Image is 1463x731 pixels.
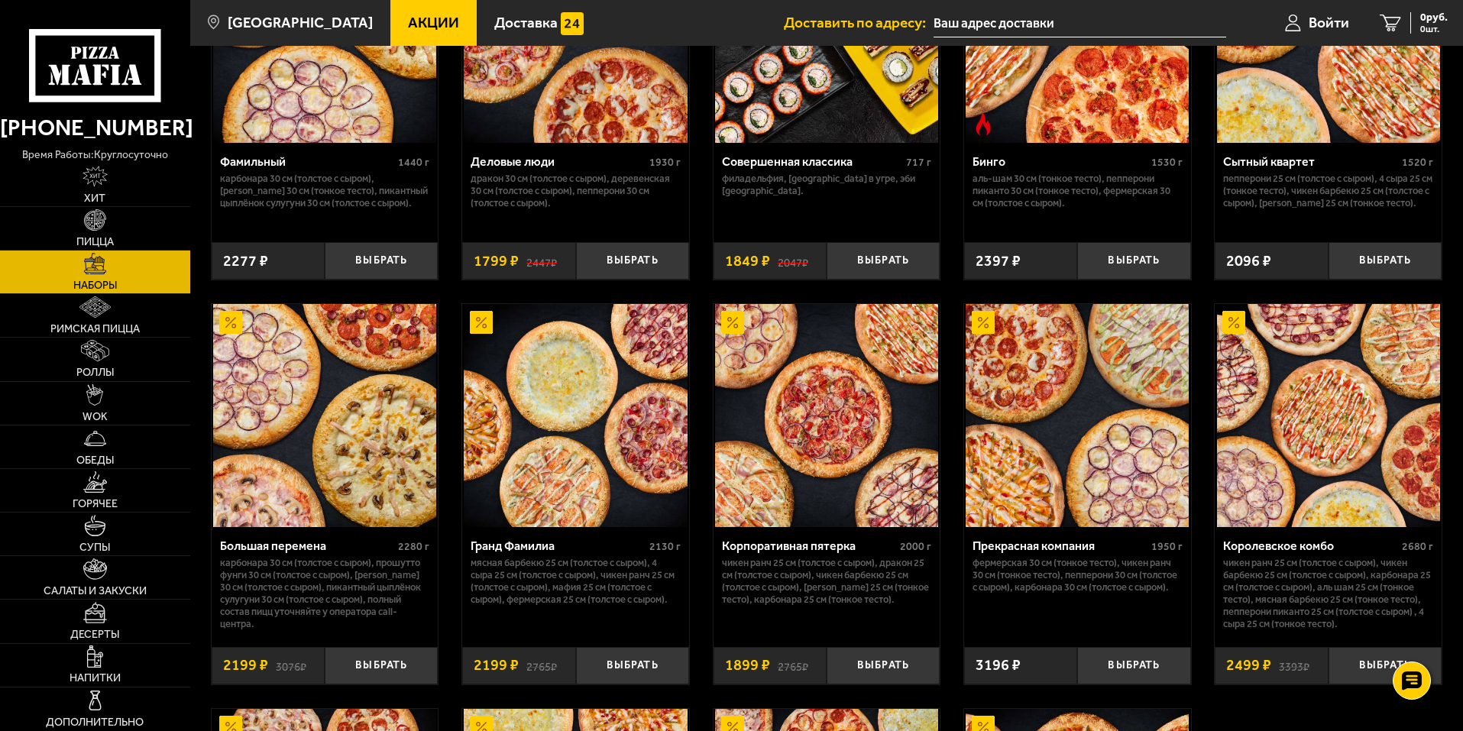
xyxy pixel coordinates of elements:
[722,539,897,553] div: Корпоративная пятерка
[76,367,114,378] span: Роллы
[220,539,395,553] div: Большая перемена
[1217,304,1440,527] img: Королевское комбо
[1151,156,1183,169] span: 1530 г
[784,15,934,30] span: Доставить по адресу:
[1226,254,1271,269] span: 2096 ₽
[973,557,1183,594] p: Фермерская 30 см (тонкое тесто), Чикен Ранч 30 см (тонкое тесто), Пепперони 30 см (толстое с сыро...
[973,154,1147,169] div: Бинго
[50,324,140,335] span: Римская пицца
[1223,154,1398,169] div: Сытный квартет
[223,254,268,269] span: 2277 ₽
[526,254,557,269] s: 2447 ₽
[1077,647,1190,684] button: Выбрать
[1223,173,1433,209] p: Пепперони 25 см (толстое с сыром), 4 сыра 25 см (тонкое тесто), Чикен Барбекю 25 см (толстое с сы...
[1215,304,1442,527] a: АкционныйКоролевское комбо
[212,304,439,527] a: АкционныйБольшая перемена
[906,156,931,169] span: 717 г
[73,280,117,291] span: Наборы
[228,15,373,30] span: [GEOGRAPHIC_DATA]
[1329,647,1442,684] button: Выбрать
[972,112,995,135] img: Острое блюдо
[721,311,744,334] img: Акционный
[325,647,438,684] button: Выбрать
[1402,156,1433,169] span: 1520 г
[44,586,147,597] span: Салаты и закуски
[84,193,105,204] span: Хит
[725,254,770,269] span: 1849 ₽
[220,154,395,169] div: Фамильный
[725,658,770,673] span: 1899 ₽
[325,242,438,280] button: Выбрать
[1077,242,1190,280] button: Выбрать
[1402,540,1433,553] span: 2680 г
[220,173,430,209] p: Карбонара 30 см (толстое с сыром), [PERSON_NAME] 30 см (тонкое тесто), Пикантный цыплёнок сулугун...
[276,658,306,673] s: 3076 ₽
[219,311,242,334] img: Акционный
[973,539,1147,553] div: Прекрасная компания
[1329,242,1442,280] button: Выбрать
[778,254,808,269] s: 2047 ₽
[462,304,689,527] a: АкционныйГранд Фамилиа
[1420,24,1448,34] span: 0 шт.
[576,242,689,280] button: Выбрать
[715,304,938,527] img: Корпоративная пятерка
[964,304,1191,527] a: АкционныйПрекрасная компания
[722,154,903,169] div: Совершенная классика
[494,15,558,30] span: Доставка
[976,254,1021,269] span: 2397 ₽
[220,557,430,630] p: Карбонара 30 см (толстое с сыром), Прошутто Фунги 30 см (толстое с сыром), [PERSON_NAME] 30 см (т...
[722,557,932,606] p: Чикен Ранч 25 см (толстое с сыром), Дракон 25 см (толстое с сыром), Чикен Барбекю 25 см (толстое ...
[1223,557,1433,630] p: Чикен Ранч 25 см (толстое с сыром), Чикен Барбекю 25 см (толстое с сыром), Карбонара 25 см (толст...
[1309,15,1349,30] span: Войти
[76,455,114,466] span: Обеды
[398,156,429,169] span: 1440 г
[576,647,689,684] button: Выбрать
[471,154,646,169] div: Деловые люди
[649,540,681,553] span: 2130 г
[470,311,493,334] img: Акционный
[471,173,681,209] p: Дракон 30 см (толстое с сыром), Деревенская 30 см (толстое с сыром), Пепперони 30 см (толстое с с...
[1226,658,1271,673] span: 2499 ₽
[1223,539,1398,553] div: Королевское комбо
[471,539,646,553] div: Гранд Фамилиа
[398,540,429,553] span: 2280 г
[83,412,108,422] span: WOK
[76,237,114,247] span: Пицца
[1420,12,1448,23] span: 0 руб.
[474,254,519,269] span: 1799 ₽
[561,12,584,35] img: 15daf4d41897b9f0e9f617042186c801.svg
[827,242,940,280] button: Выбрать
[408,15,459,30] span: Акции
[1151,540,1183,553] span: 1950 г
[70,629,119,640] span: Десерты
[934,9,1226,37] input: Ваш адрес доставки
[722,173,932,197] p: Филадельфия, [GEOGRAPHIC_DATA] в угре, Эби [GEOGRAPHIC_DATA].
[223,658,268,673] span: 2199 ₽
[46,717,144,728] span: Дополнительно
[73,499,118,509] span: Горячее
[966,304,1189,527] img: Прекрасная компания
[900,540,931,553] span: 2000 г
[778,658,808,673] s: 2765 ₽
[464,304,687,527] img: Гранд Фамилиа
[1279,658,1309,673] s: 3393 ₽
[474,658,519,673] span: 2199 ₽
[714,304,940,527] a: АкционныйКорпоративная пятерка
[976,658,1021,673] span: 3196 ₽
[213,304,436,527] img: Большая перемена
[70,673,121,684] span: Напитки
[1222,311,1245,334] img: Акционный
[471,557,681,606] p: Мясная Барбекю 25 см (толстое с сыром), 4 сыра 25 см (толстое с сыром), Чикен Ранч 25 см (толстое...
[79,542,110,553] span: Супы
[526,658,557,673] s: 2765 ₽
[972,311,995,334] img: Акционный
[973,173,1183,209] p: Аль-Шам 30 см (тонкое тесто), Пепперони Пиканто 30 см (тонкое тесто), Фермерская 30 см (толстое с...
[649,156,681,169] span: 1930 г
[827,647,940,684] button: Выбрать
